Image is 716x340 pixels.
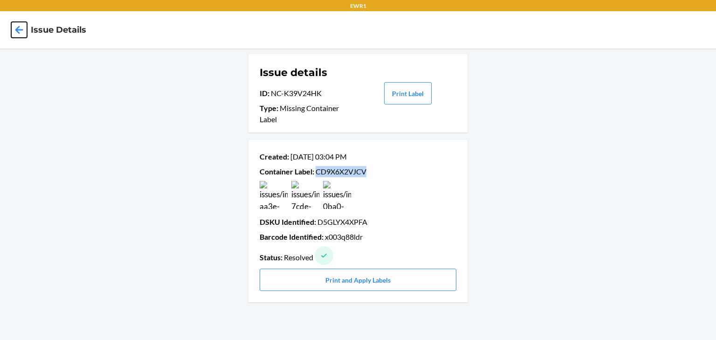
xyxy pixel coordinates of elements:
[260,253,282,262] span: Status :
[260,232,324,241] span: Barcode Identified :
[260,231,456,243] p: x003q88ldr
[260,65,357,80] h1: Issue details
[31,24,86,36] h4: Issue details
[260,103,357,125] p: Missing Container Label
[260,217,316,226] span: DSKU Identified :
[260,167,314,176] span: Container Label :
[260,88,357,99] p: NC-K39V24HK
[260,181,288,209] img: issues/images/85fc4649-aa3e-413d-889f-f0b6a7a6a4b0.jpg
[291,181,319,209] img: issues/images/af48ce28-7cde-4935-9a20-abcd1d03545b.jpg
[323,181,351,209] img: issues/images/41144b55-0ba0-46f8-a003-900a311aeb86.jpg
[260,246,456,265] p: Resolved
[384,82,432,104] button: Print Label
[260,269,456,291] button: Print and Apply Labels
[260,104,278,112] span: Type :
[260,152,289,161] span: Created :
[350,2,366,10] p: EWR1
[260,151,456,162] p: [DATE] 03:04 PM
[260,216,456,228] p: D5GLYX4XPFA
[260,166,456,177] p: CD9X6X2VJCV
[260,89,269,97] span: ID :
